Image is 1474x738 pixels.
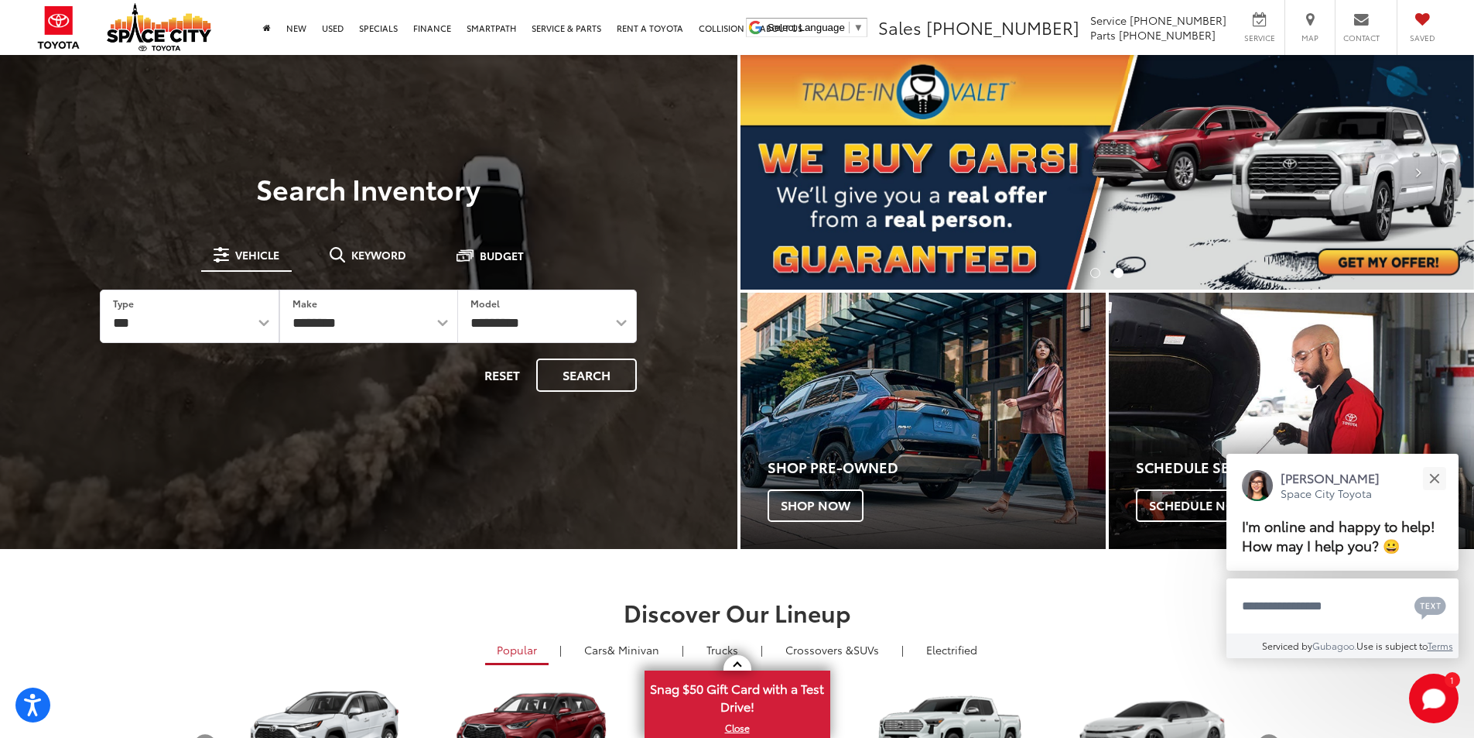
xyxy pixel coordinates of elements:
svg: Start Chat [1409,674,1459,723]
button: Chat with SMS [1410,589,1451,623]
p: [PERSON_NAME] [1281,469,1380,486]
span: Crossovers & [785,642,853,657]
span: Vehicle [235,249,279,260]
div: Toyota [1109,293,1474,549]
span: Service [1090,12,1127,28]
span: & Minivan [607,642,659,657]
a: Gubagoo. [1312,639,1356,652]
span: [PHONE_NUMBER] [1130,12,1226,28]
a: Electrified [915,637,989,663]
h3: Search Inventory [65,173,672,204]
h4: Shop Pre-Owned [768,460,1106,475]
a: Select Language​ [768,22,864,33]
span: Serviced by [1262,639,1312,652]
span: Budget [480,250,524,261]
span: ​ [849,22,850,33]
button: Toggle Chat Window [1409,674,1459,723]
span: Snag $50 Gift Card with a Test Drive! [646,672,829,719]
span: Parts [1090,27,1116,43]
textarea: Type your message [1226,578,1459,634]
span: Map [1293,33,1327,43]
a: Cars [573,637,671,663]
span: ▼ [853,22,864,33]
a: Trucks [695,637,750,663]
li: Go to slide number 1. [1090,268,1100,278]
a: Schedule Service Schedule Now [1109,293,1474,549]
li: | [678,642,688,657]
span: Sales [878,15,922,39]
span: Service [1242,33,1277,43]
li: Go to slide number 2. [1113,268,1123,278]
span: Keyword [351,249,406,260]
li: | [556,642,566,657]
button: Click to view previous picture. [740,86,850,259]
span: Use is subject to [1356,639,1428,652]
button: Reset [471,359,533,392]
button: Close [1418,462,1451,495]
p: Space City Toyota [1281,486,1380,501]
li: | [757,642,767,657]
a: Shop Pre-Owned Shop Now [740,293,1106,549]
span: Shop Now [768,489,864,522]
a: SUVs [774,637,891,663]
span: [PHONE_NUMBER] [1119,27,1216,43]
a: Popular [485,637,549,665]
svg: Text [1414,595,1446,620]
h4: Schedule Service [1136,460,1474,475]
span: Saved [1405,33,1439,43]
label: Model [470,297,500,310]
button: Search [536,359,637,392]
h2: Discover Our Lineup [192,599,1283,625]
span: I'm online and happy to help! How may I help you? 😀 [1242,516,1435,555]
label: Make [292,297,317,310]
div: Close[PERSON_NAME]Space City ToyotaI'm online and happy to help! How may I help you? 😀Type your m... [1226,454,1459,658]
span: 1 [1450,676,1454,683]
div: Toyota [740,293,1106,549]
span: Select Language [768,22,845,33]
span: Schedule Now [1136,489,1261,522]
li: | [898,642,908,657]
span: Contact [1343,33,1380,43]
label: Type [113,297,134,310]
a: Terms [1428,639,1453,652]
img: Space City Toyota [107,3,211,51]
button: Click to view next picture. [1364,86,1474,259]
span: [PHONE_NUMBER] [926,15,1079,39]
